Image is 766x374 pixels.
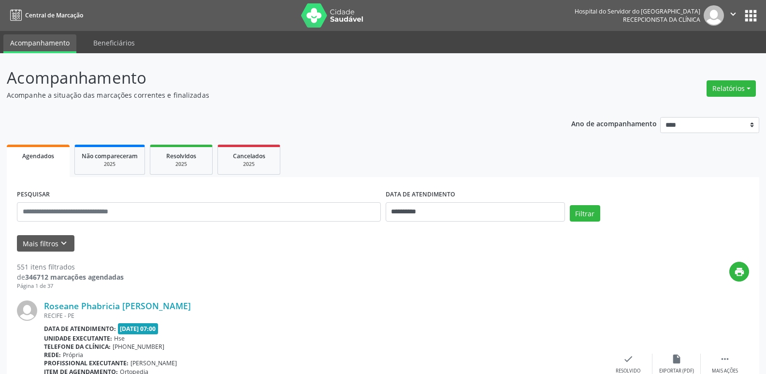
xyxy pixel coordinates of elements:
i:  [728,9,738,19]
div: 2025 [225,161,273,168]
span: [DATE] 07:00 [118,323,159,334]
b: Profissional executante: [44,359,129,367]
span: Própria [63,351,83,359]
div: de [17,272,124,282]
div: 2025 [82,161,138,168]
span: Central de Marcação [25,11,83,19]
a: Acompanhamento [3,34,76,53]
button: Relatórios [707,80,756,97]
a: Roseane Phabricia [PERSON_NAME] [44,300,191,311]
p: Acompanhe a situação das marcações correntes e finalizadas [7,90,534,100]
i: check [623,354,634,364]
button: Mais filtroskeyboard_arrow_down [17,235,74,252]
i: insert_drive_file [671,354,682,364]
div: Página 1 de 37 [17,282,124,290]
div: RECIFE - PE [44,312,604,320]
div: 551 itens filtrados [17,262,124,272]
label: PESQUISAR [17,187,50,202]
i: print [734,267,745,277]
b: Rede: [44,351,61,359]
button: apps [742,7,759,24]
b: Data de atendimento: [44,325,116,333]
span: [PERSON_NAME] [130,359,177,367]
img: img [17,300,37,321]
i: keyboard_arrow_down [58,238,69,249]
img: img [704,5,724,26]
p: Acompanhamento [7,66,534,90]
div: 2025 [157,161,205,168]
button: print [729,262,749,282]
strong: 346712 marcações agendadas [25,272,124,282]
p: Ano de acompanhamento [571,117,657,129]
a: Central de Marcação [7,7,83,23]
a: Beneficiários [87,34,142,51]
i:  [720,354,730,364]
span: Agendados [22,152,54,160]
span: Cancelados [233,152,265,160]
span: [PHONE_NUMBER] [113,343,164,351]
span: Resolvidos [166,152,196,160]
b: Unidade executante: [44,334,112,343]
button:  [724,5,742,26]
label: DATA DE ATENDIMENTO [386,187,455,202]
span: Hse [114,334,125,343]
button: Filtrar [570,205,600,222]
span: Recepcionista da clínica [623,15,700,24]
span: Não compareceram [82,152,138,160]
b: Telefone da clínica: [44,343,111,351]
div: Hospital do Servidor do [GEOGRAPHIC_DATA] [575,7,700,15]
